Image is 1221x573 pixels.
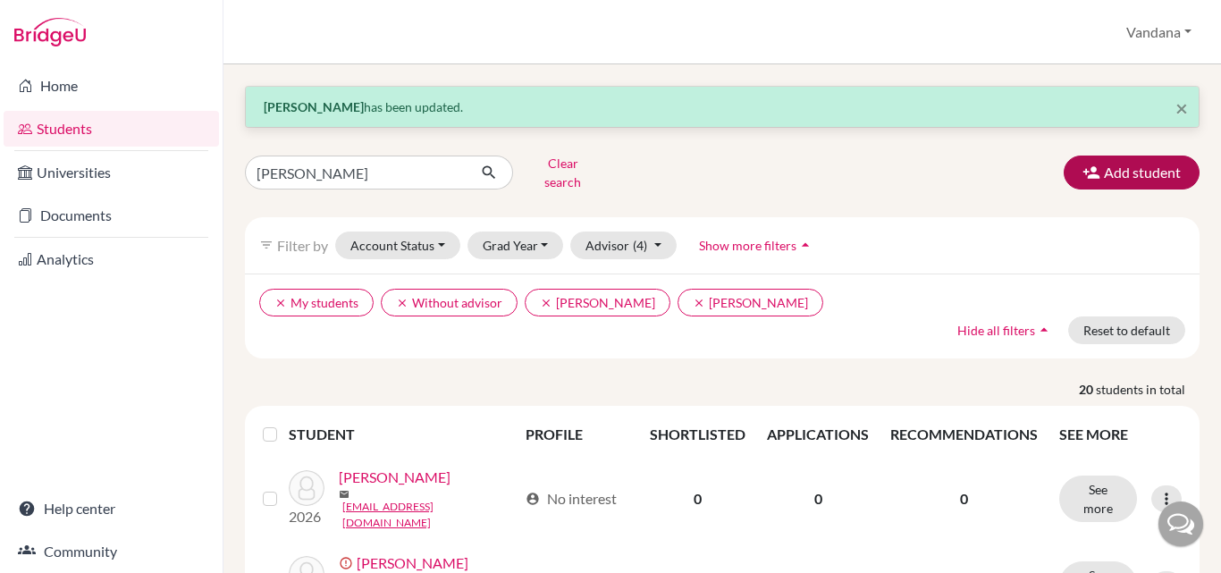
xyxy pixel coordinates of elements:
[335,232,460,259] button: Account Status
[1064,156,1200,190] button: Add student
[880,413,1048,456] th: RECOMMENDATIONS
[381,289,518,316] button: clearWithout advisor
[1175,97,1188,119] button: Close
[796,236,814,254] i: arrow_drop_up
[699,238,796,253] span: Show more filters
[633,238,647,253] span: (4)
[693,297,705,309] i: clear
[4,241,219,277] a: Analytics
[540,297,552,309] i: clear
[259,289,374,316] button: clearMy students
[1048,413,1192,456] th: SEE MORE
[684,232,829,259] button: Show more filtersarrow_drop_up
[289,413,515,456] th: STUDENT
[339,489,349,500] span: mail
[1059,476,1137,522] button: See more
[1079,380,1096,399] strong: 20
[4,534,219,569] a: Community
[4,111,219,147] a: Students
[339,556,357,570] span: error_outline
[639,413,756,456] th: SHORTLISTED
[526,492,540,506] span: account_circle
[756,456,880,542] td: 0
[678,289,823,316] button: clear[PERSON_NAME]
[942,316,1068,344] button: Hide all filtersarrow_drop_up
[526,488,617,510] div: No interest
[245,156,467,190] input: Find student by name...
[289,470,324,506] img: AGRAWAL, PALAK
[40,13,77,29] span: Help
[14,18,86,46] img: Bridge-U
[525,289,670,316] button: clear[PERSON_NAME]
[890,488,1038,510] p: 0
[4,155,219,190] a: Universities
[277,237,328,254] span: Filter by
[339,467,451,488] a: [PERSON_NAME]
[259,238,274,252] i: filter_list
[274,297,287,309] i: clear
[4,491,219,527] a: Help center
[264,99,364,114] strong: [PERSON_NAME]
[957,323,1035,338] span: Hide all filters
[513,149,612,196] button: Clear search
[289,506,324,527] p: 2026
[639,456,756,542] td: 0
[264,97,1181,116] p: has been updated.
[467,232,564,259] button: Grad Year
[515,413,640,456] th: PROFILE
[1068,316,1185,344] button: Reset to default
[1096,380,1200,399] span: students in total
[570,232,677,259] button: Advisor(4)
[342,499,518,531] a: [EMAIL_ADDRESS][DOMAIN_NAME]
[4,198,219,233] a: Documents
[1118,15,1200,49] button: Vandana
[1035,321,1053,339] i: arrow_drop_up
[4,68,219,104] a: Home
[756,413,880,456] th: APPLICATIONS
[1175,95,1188,121] span: ×
[396,297,408,309] i: clear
